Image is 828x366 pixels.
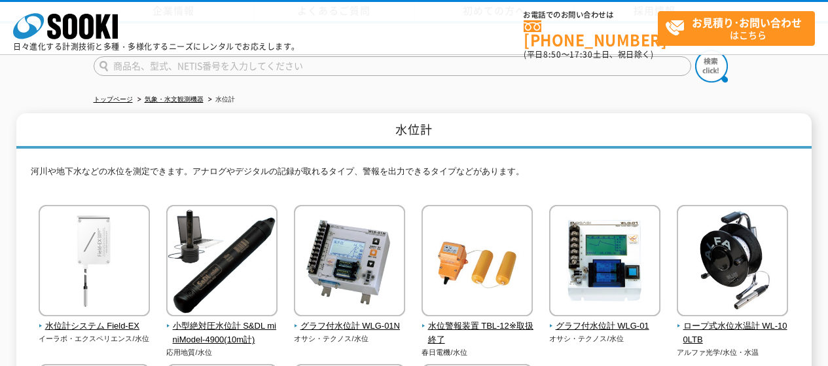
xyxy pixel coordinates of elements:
[695,50,728,82] img: btn_search.png
[39,205,150,320] img: 水位計システム Field-EX
[422,320,533,347] span: 水位警報装置 TBL-12※取扱終了
[94,56,691,76] input: 商品名、型式、NETIS番号を入力してください
[549,205,660,320] img: グラフ付水位計 WLG-01
[543,48,562,60] span: 8:50
[569,48,593,60] span: 17:30
[677,307,789,346] a: ロープ式水位水温計 WL-100LTB
[524,48,653,60] span: (平日 ～ 土日、祝日除く)
[31,165,797,185] p: 河川や地下水などの水位を測定できます。アナログやデジタルの記録が取れるタイプ、警報を出力できるタイプなどがあります。
[677,205,788,320] img: ロープ式水位水温計 WL-100LTB
[294,333,406,344] p: オサシ・テクノス/水位
[692,14,802,30] strong: お見積り･お問い合わせ
[658,11,815,46] a: お見積り･お問い合わせはこちら
[166,347,278,358] p: 応用地質/水位
[549,333,661,344] p: オサシ・テクノス/水位
[16,113,811,149] h1: 水位計
[13,43,300,50] p: 日々進化する計測技術と多種・多様化するニーズにレンタルでお応えします。
[294,320,406,333] span: グラフ付水位計 WLG-01N
[549,320,661,333] span: グラフ付水位計 WLG-01
[39,320,151,333] span: 水位計システム Field-EX
[166,320,278,347] span: 小型絶対圧水位計 S&DL miniModel-4900(10m計)
[166,307,278,346] a: 小型絶対圧水位計 S&DL miniModel-4900(10m計)
[294,205,405,320] img: グラフ付水位計 WLG-01N
[677,347,789,358] p: アルファ光学/水位・水温
[422,347,533,358] p: 春日電機/水位
[145,96,204,103] a: 気象・水文観測機器
[665,12,814,45] span: はこちら
[206,93,235,107] li: 水位計
[677,320,789,347] span: ロープ式水位水温計 WL-100LTB
[166,205,278,320] img: 小型絶対圧水位計 S&DL miniModel-4900(10m計)
[549,307,661,333] a: グラフ付水位計 WLG-01
[94,96,133,103] a: トップページ
[422,307,533,346] a: 水位警報装置 TBL-12※取扱終了
[39,307,151,333] a: 水位計システム Field-EX
[422,205,533,320] img: 水位警報装置 TBL-12※取扱終了
[39,333,151,344] p: イーラボ・エクスペリエンス/水位
[524,11,658,19] span: お電話でのお問い合わせは
[524,20,658,47] a: [PHONE_NUMBER]
[294,307,406,333] a: グラフ付水位計 WLG-01N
